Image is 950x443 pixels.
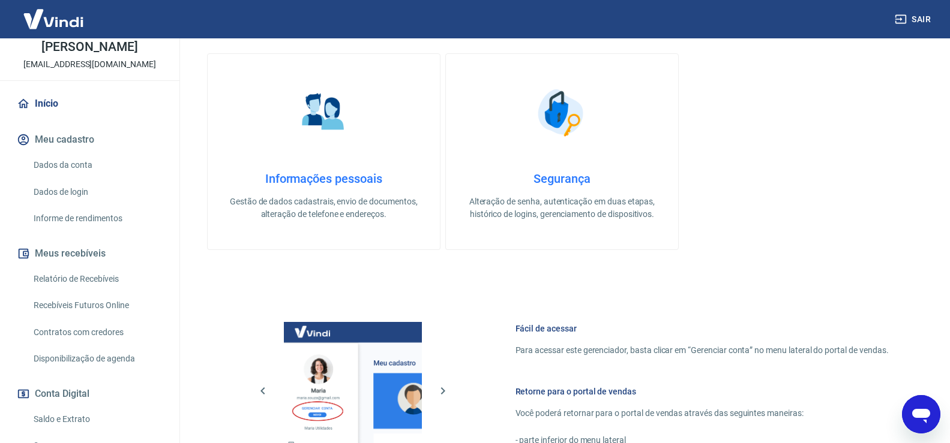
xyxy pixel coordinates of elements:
[207,53,440,250] a: Informações pessoaisInformações pessoaisGestão de dados cadastrais, envio de documentos, alteraçã...
[29,293,165,318] a: Recebíveis Futuros Online
[14,91,165,117] a: Início
[29,206,165,231] a: Informe de rendimentos
[29,267,165,291] a: Relatório de Recebíveis
[227,195,421,221] p: Gestão de dados cadastrais, envio de documentos, alteração de telefone e endereços.
[29,346,165,371] a: Disponibilização de agenda
[445,53,679,250] a: SegurançaSegurançaAlteração de senha, autenticação em duas etapas, histórico de logins, gerenciam...
[29,407,165,432] a: Saldo e Extrato
[29,320,165,345] a: Contratos com credores
[516,407,889,420] p: Você poderá retornar para o portal de vendas através das seguintes maneiras:
[465,171,659,186] h4: Segurança
[516,385,889,397] h6: Retorne para o portal de vendas
[14,240,165,267] button: Meus recebíveis
[227,171,421,186] h4: Informações pessoais
[516,323,889,334] h6: Fácil de acessar
[14,1,92,37] img: Vindi
[465,195,659,221] p: Alteração de senha, autenticação em duas etapas, histórico de logins, gerenciamento de dispositivos.
[902,395,940,433] iframe: Botão para abrir a janela de mensagens
[532,83,592,143] img: Segurança
[14,381,165,407] button: Conta Digital
[293,83,353,143] img: Informações pessoais
[29,153,165,177] a: Dados da conta
[41,41,137,53] p: [PERSON_NAME]
[23,58,156,71] p: [EMAIL_ADDRESS][DOMAIN_NAME]
[29,180,165,204] a: Dados de login
[14,126,165,153] button: Meu cadastro
[516,344,889,357] p: Para acessar este gerenciador, basta clicar em “Gerenciar conta” no menu lateral do portal de ven...
[892,8,936,31] button: Sair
